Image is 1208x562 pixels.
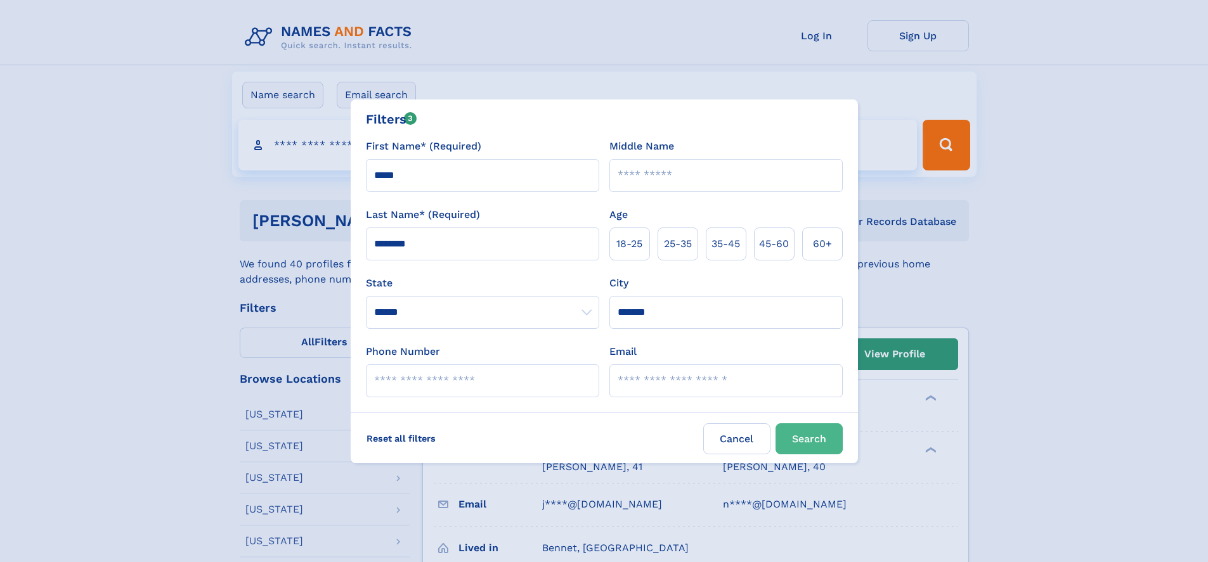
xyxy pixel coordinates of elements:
[366,344,440,359] label: Phone Number
[813,236,832,252] span: 60+
[664,236,692,252] span: 25‑35
[759,236,789,252] span: 45‑60
[366,110,417,129] div: Filters
[358,423,444,454] label: Reset all filters
[366,207,480,222] label: Last Name* (Required)
[616,236,642,252] span: 18‑25
[703,423,770,454] label: Cancel
[609,276,628,291] label: City
[711,236,740,252] span: 35‑45
[609,344,637,359] label: Email
[776,423,843,454] button: Search
[609,207,628,222] label: Age
[366,139,481,154] label: First Name* (Required)
[366,276,599,291] label: State
[609,139,674,154] label: Middle Name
